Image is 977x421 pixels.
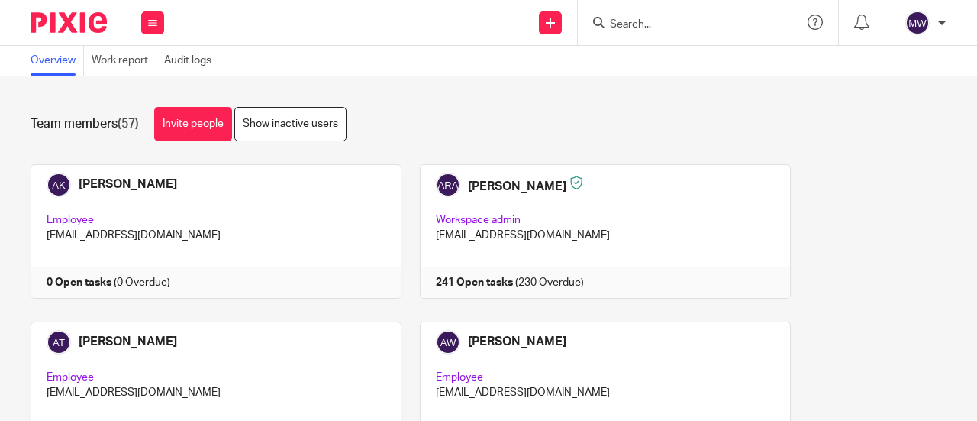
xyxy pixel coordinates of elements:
[608,18,746,32] input: Search
[118,118,139,130] span: (57)
[905,11,930,35] img: svg%3E
[164,46,219,76] a: Audit logs
[31,116,139,132] h1: Team members
[31,46,84,76] a: Overview
[154,107,232,141] a: Invite people
[31,12,107,33] img: Pixie
[92,46,156,76] a: Work report
[234,107,347,141] a: Show inactive users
